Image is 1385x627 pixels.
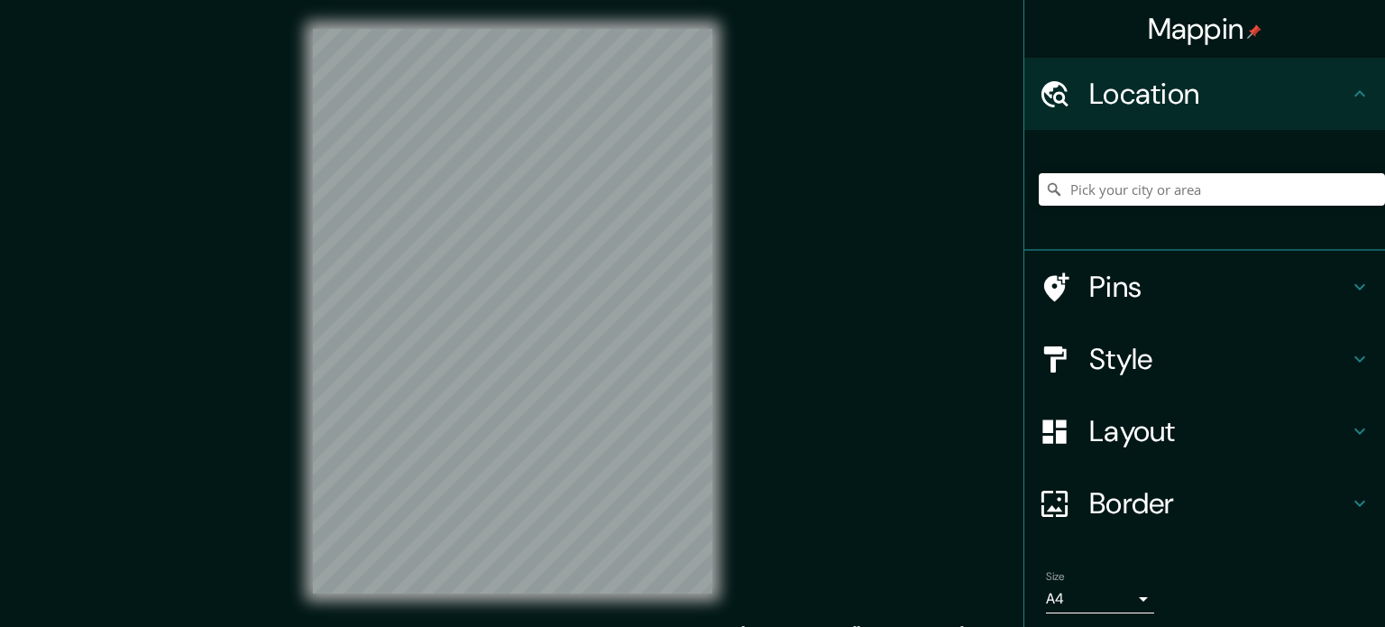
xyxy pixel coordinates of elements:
[1089,269,1349,305] h4: Pins
[313,29,712,594] canvas: Map
[1089,76,1349,112] h4: Location
[1024,395,1385,467] div: Layout
[1046,585,1154,613] div: A4
[1089,485,1349,521] h4: Border
[1089,413,1349,449] h4: Layout
[1046,569,1065,585] label: Size
[1247,24,1261,39] img: pin-icon.png
[1024,323,1385,395] div: Style
[1089,341,1349,377] h4: Style
[1024,467,1385,539] div: Border
[1039,173,1385,206] input: Pick your city or area
[1024,58,1385,130] div: Location
[1024,251,1385,323] div: Pins
[1148,11,1262,47] h4: Mappin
